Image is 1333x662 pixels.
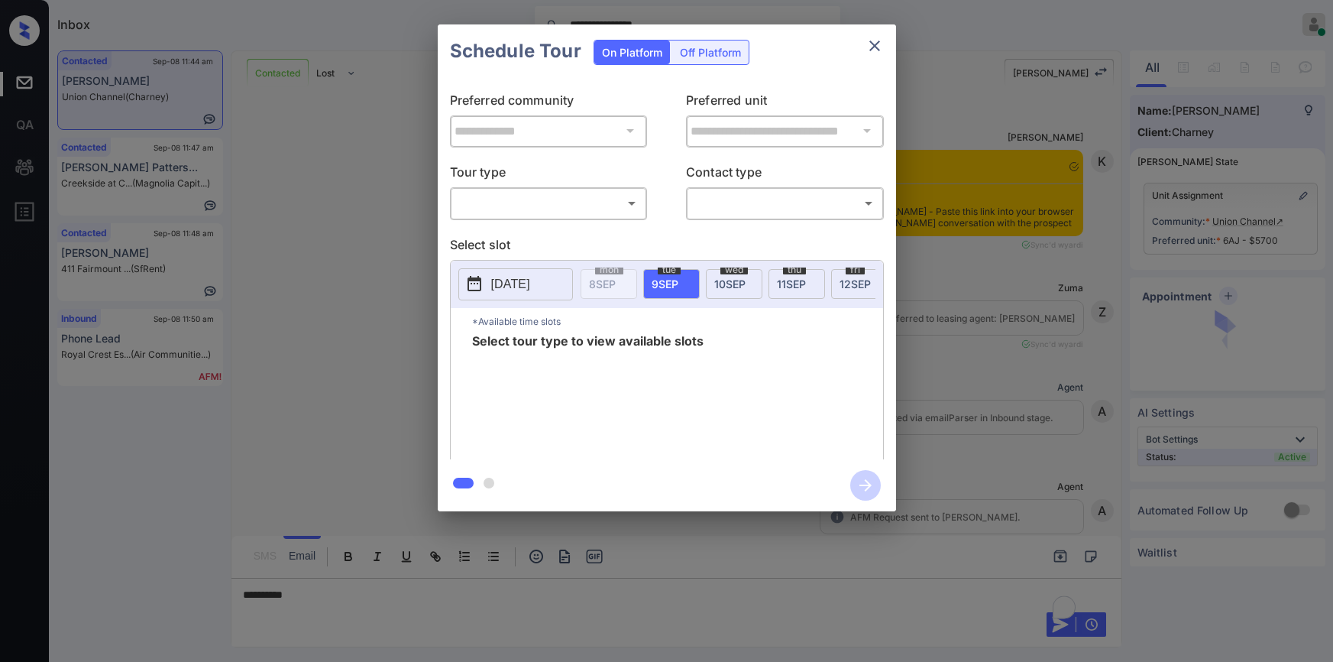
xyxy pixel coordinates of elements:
span: fri [846,265,865,274]
span: thu [783,265,806,274]
div: date-select [706,269,762,299]
div: date-select [643,269,700,299]
div: On Platform [594,41,670,64]
p: *Available time slots [472,307,883,334]
p: Select slot [450,235,884,259]
div: Off Platform [672,41,749,64]
h2: Schedule Tour [438,24,594,78]
button: close [859,31,890,61]
span: 9 SEP [652,277,678,290]
span: tue [658,265,681,274]
span: 10 SEP [714,277,746,290]
div: date-select [768,269,825,299]
p: Preferred unit [686,90,884,115]
span: wed [720,265,748,274]
span: 11 SEP [777,277,806,290]
p: Contact type [686,162,884,187]
p: [DATE] [491,274,530,293]
div: date-select [831,269,888,299]
span: Select tour type to view available slots [472,334,704,456]
p: Tour type [450,162,648,187]
p: Preferred community [450,90,648,115]
button: [DATE] [458,268,573,300]
span: 12 SEP [840,277,871,290]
